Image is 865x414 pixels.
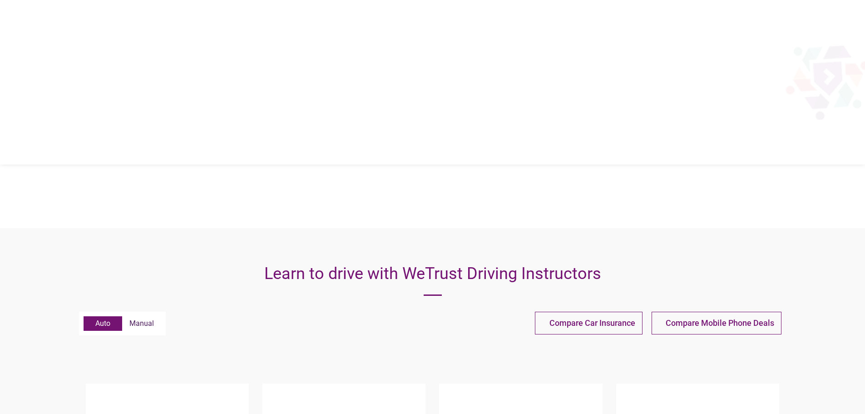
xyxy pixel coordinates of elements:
span: Compare Mobile Phone Deals [666,318,774,329]
a: PURPLE-Group-47 Compare Mobile Phone Deals [652,312,782,334]
span: Compare Car Insurance [549,318,635,329]
a: Group 43 Compare Car Insurance [535,312,643,334]
label: Manual [122,316,161,331]
label: Auto [84,316,122,331]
